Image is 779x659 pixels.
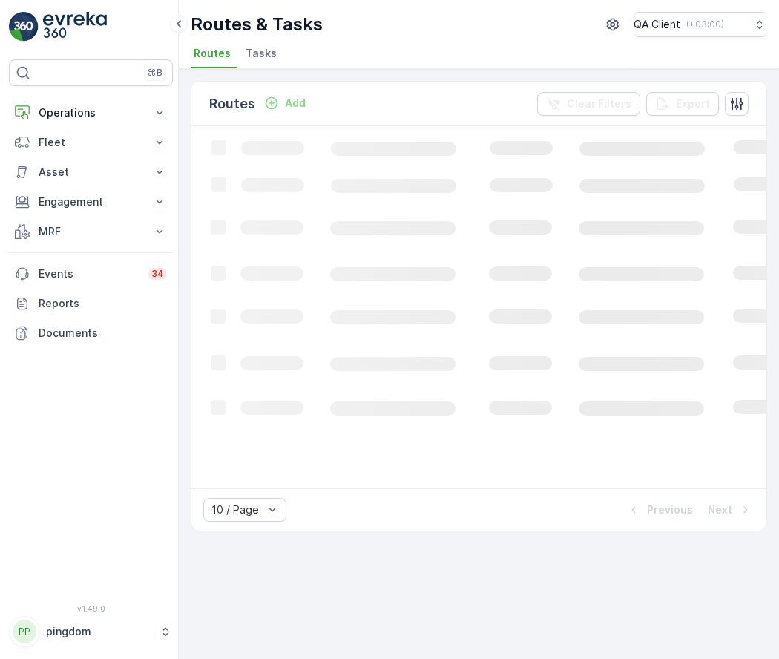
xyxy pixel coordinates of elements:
button: Engagement [9,187,173,217]
button: PPpingdom [9,616,173,647]
button: Export [646,92,719,116]
p: Reports [39,296,167,311]
button: MRF [9,217,173,246]
p: Events [39,266,139,281]
p: Fleet [39,135,143,150]
a: Documents [9,318,173,348]
button: Operations [9,98,173,128]
img: logo [9,12,39,42]
p: Routes [209,94,255,114]
p: QA Client [634,17,680,32]
p: Documents [39,326,167,341]
button: Asset [9,157,173,187]
p: Operations [39,105,143,120]
p: ⌘B [148,67,162,79]
div: PP [13,620,36,643]
p: Next [708,502,732,517]
p: MRF [39,224,143,239]
p: Export [676,96,710,111]
p: Asset [39,165,143,180]
button: Fleet [9,128,173,157]
p: Previous [647,502,693,517]
p: 34 [151,268,164,280]
p: Engagement [39,194,143,209]
button: Clear Filters [537,92,640,116]
p: pingdom [46,624,152,639]
a: Events34 [9,259,173,289]
button: Next [706,501,755,519]
a: Reports [9,289,173,318]
button: Add [258,94,312,112]
button: Previous [625,501,694,519]
p: ( +03:00 ) [686,19,724,30]
p: Clear Filters [567,96,631,111]
img: logo_light-DOdMpM7g.png [43,12,107,42]
span: Routes [194,46,231,61]
span: Tasks [246,46,277,61]
button: QA Client(+03:00) [634,12,767,37]
p: Add [285,96,306,111]
span: v 1.49.0 [9,604,173,613]
p: Routes & Tasks [191,13,323,36]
